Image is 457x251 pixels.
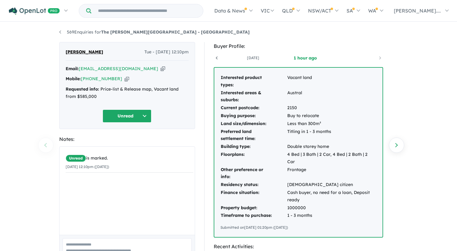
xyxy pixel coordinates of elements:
button: Copy [125,76,129,82]
strong: Requested info: [66,86,99,92]
td: [DEMOGRAPHIC_DATA] citizen [287,181,376,189]
td: Property budget: [220,204,287,212]
td: Floorplans: [220,151,287,166]
a: 569Enquiries forThe [PERSON_NAME][GEOGRAPHIC_DATA] - [GEOGRAPHIC_DATA] [59,29,250,35]
span: [PERSON_NAME] [66,48,103,56]
td: Land size/dimension: [220,120,287,128]
td: Buying purpose: [220,112,287,120]
div: Price-list & Release map, Vacant land from $585,000 [66,86,189,100]
td: Finance situation: [220,189,287,204]
td: Preferred land settlement time: [220,128,287,143]
td: 1000000 [287,204,376,212]
div: Recent Activities: [214,242,383,251]
input: Try estate name, suburb, builder or developer [92,4,202,17]
div: is marked. [66,155,193,162]
div: Buyer Profile: [214,42,383,50]
div: Submitted on [DATE] 01:20pm ([DATE]) [220,224,376,231]
strong: The [PERSON_NAME][GEOGRAPHIC_DATA] - [GEOGRAPHIC_DATA] [101,29,250,35]
td: Cash buyer, no need for a loan, Deposit ready [287,189,376,204]
span: Unread [66,155,86,162]
a: [DATE] [227,55,279,61]
td: 4 Bed | 3 Bath | 2 Car, 4 Bed | 2 Bath | 2 Car [287,151,376,166]
a: [EMAIL_ADDRESS][DOMAIN_NAME] [79,66,158,71]
td: Building type: [220,143,287,151]
td: 2150 [287,104,376,112]
td: Residency status: [220,181,287,189]
td: Vacant land [287,74,376,89]
div: Notes: [59,135,195,143]
td: Timeframe to purchase: [220,212,287,220]
td: Frontage [287,166,376,181]
td: Titling in 1 - 3 months [287,128,376,143]
td: Interested product types: [220,74,287,89]
nav: breadcrumb [59,29,398,36]
small: [DATE] 12:10pm ([DATE]) [66,164,109,169]
span: Tue - [DATE] 12:10pm [144,48,189,56]
a: 1 hour ago [279,55,331,61]
a: [PHONE_NUMBER] [81,76,122,81]
strong: Mobile: [66,76,81,81]
td: Buy to relocate [287,112,376,120]
td: Other preference or info: [220,166,287,181]
span: [PERSON_NAME].... [394,8,441,14]
td: Interested areas & suburbs: [220,89,287,104]
strong: Email: [66,66,79,71]
td: 1 - 3 months [287,212,376,220]
img: Openlot PRO Logo White [9,7,60,15]
button: Copy [161,66,165,72]
button: Unread [103,109,151,123]
td: Double storey home [287,143,376,151]
td: Current postcode: [220,104,287,112]
td: Less than 300m² [287,120,376,128]
td: Austral [287,89,376,104]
